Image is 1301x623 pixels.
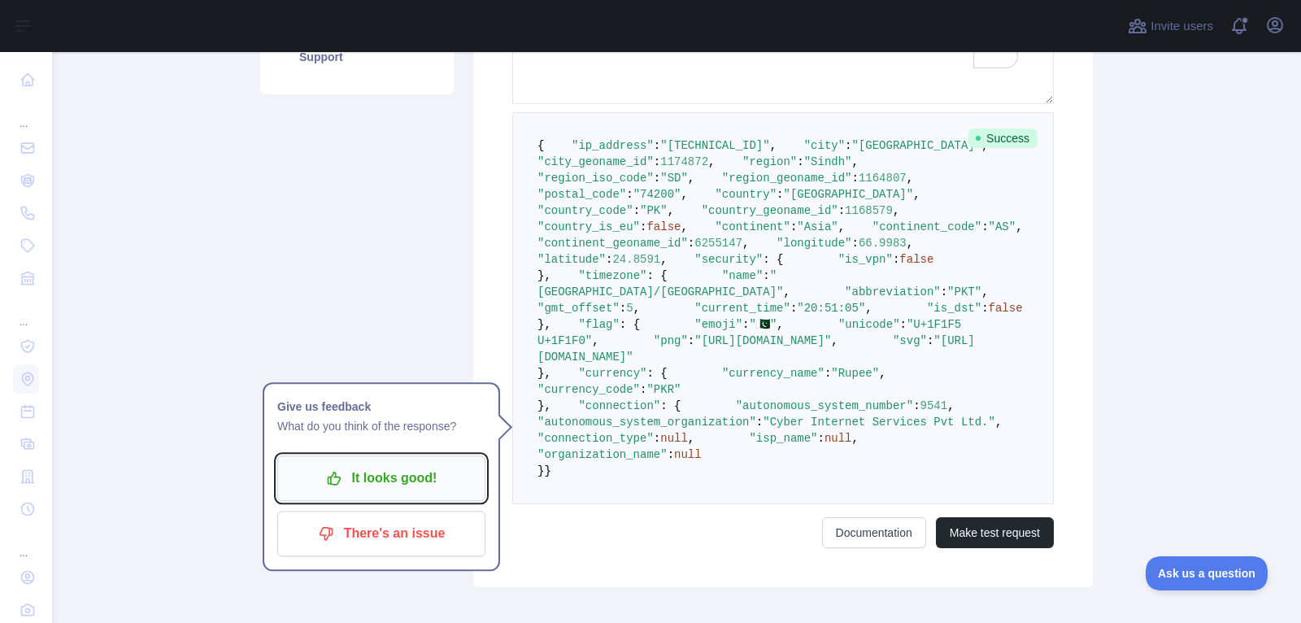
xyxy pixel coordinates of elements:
[981,220,988,233] span: :
[537,383,640,396] span: "currency_code"
[742,237,749,250] span: ,
[544,464,550,477] span: }
[537,432,654,445] span: "connection_type"
[865,302,872,315] span: ,
[633,302,640,315] span: ,
[277,416,485,436] p: What do you think of the response?
[537,220,640,233] span: "country_is_eu"
[852,172,859,185] span: :
[825,432,852,445] span: null
[660,432,688,445] span: null
[749,432,817,445] span: "isp_name"
[620,302,626,315] span: :
[756,416,763,429] span: :
[893,253,899,266] span: :
[578,269,646,282] span: "timezone"
[838,220,845,233] span: ,
[838,318,900,331] span: "unicode"
[606,253,612,266] span: :
[797,220,838,233] span: "Asia"
[859,237,907,250] span: 66.9983
[742,318,749,331] span: :
[790,302,797,315] span: :
[592,334,598,347] span: ,
[537,188,626,201] span: "postal_code"
[660,253,667,266] span: ,
[1146,556,1268,590] iframe: Toggle Customer Support
[913,188,920,201] span: ,
[620,318,640,331] span: : {
[981,285,988,298] span: ,
[763,416,995,429] span: "Cyber Internet Services Pvt Ltd."
[626,188,633,201] span: :
[668,204,674,217] span: ,
[13,527,39,560] div: ...
[822,517,926,548] a: Documentation
[777,237,851,250] span: "longitude"
[646,269,667,282] span: : {
[750,318,777,331] span: "🇵🇰"
[626,302,633,315] span: 5
[838,204,845,217] span: :
[1016,220,1022,233] span: ,
[947,285,981,298] span: "PKT"
[913,399,920,412] span: :
[742,155,797,168] span: "region"
[537,318,551,331] span: },
[280,39,434,75] a: Support
[968,129,1038,148] span: Success
[783,285,790,298] span: ,
[817,432,824,445] span: :
[640,383,646,396] span: :
[578,318,619,331] span: "flag"
[512,6,1054,104] textarea: To enrich screen reader interactions, please activate Accessibility in Grammarly extension settings
[633,204,640,217] span: :
[660,155,708,168] span: 1174872
[907,237,913,250] span: ,
[578,399,660,412] span: "connection"
[654,139,660,152] span: :
[859,172,907,185] span: 1164807
[702,204,838,217] span: "country_geoname_id"
[804,155,852,168] span: "Sindh"
[694,302,790,315] span: "current_time"
[722,367,825,380] span: "currency_name"
[852,432,859,445] span: ,
[537,204,633,217] span: "country_code"
[852,237,859,250] span: :
[722,269,763,282] span: "name"
[995,416,1002,429] span: ,
[838,253,893,266] span: "is_vpn"
[537,172,654,185] span: "region_iso_code"
[660,139,769,152] span: "[TECHNICAL_ID]"
[688,237,694,250] span: :
[646,383,681,396] span: "PKR"
[688,432,694,445] span: ,
[612,253,660,266] span: 24.8591
[845,204,893,217] span: 1168579
[688,172,694,185] span: ,
[845,285,941,298] span: "abbreviation"
[646,220,681,233] span: false
[537,253,606,266] span: "latitude"
[1151,17,1213,36] span: Invite users
[893,204,899,217] span: ,
[989,220,1016,233] span: "AS"
[981,302,988,315] span: :
[941,285,947,298] span: :
[654,155,660,168] span: :
[537,302,620,315] span: "gmt_offset"
[872,220,981,233] span: "continent_code"
[777,188,783,201] span: :
[537,448,668,461] span: "organization_name"
[797,155,803,168] span: :
[777,318,783,331] span: ,
[790,220,797,233] span: :
[736,399,913,412] span: "autonomous_system_number"
[537,399,551,412] span: },
[845,139,851,152] span: :
[722,172,852,185] span: "region_geoname_id"
[920,399,948,412] span: 9541
[936,517,1054,548] button: Make test request
[668,448,674,461] span: :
